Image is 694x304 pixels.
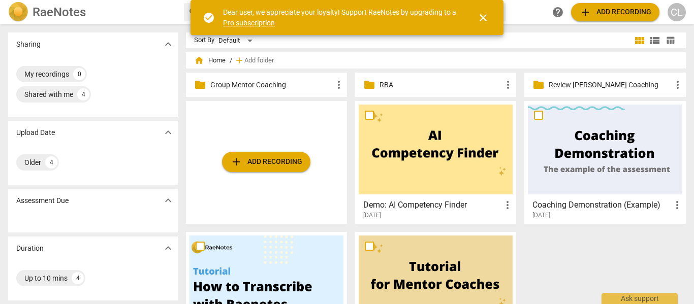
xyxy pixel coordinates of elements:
[24,89,73,99] div: Shared with me
[73,68,85,80] div: 0
[162,38,174,50] span: expand_more
[532,211,550,220] span: [DATE]
[363,199,501,211] h3: Demo: AI Competency Finder
[477,12,489,24] span: close
[194,37,214,44] div: Sort By
[230,57,232,64] span: /
[649,35,661,47] span: view_list
[549,80,671,90] p: Review Craig's Coaching
[579,6,591,18] span: add
[161,193,176,208] button: Show more
[359,105,513,219] a: Demo: AI Competency Finder[DATE]
[672,79,684,91] span: more_vert
[72,272,84,284] div: 4
[194,79,206,91] span: folder
[77,88,89,100] div: 4
[668,3,686,21] button: CL
[194,55,226,65] span: Home
[223,7,459,28] div: Dear user, we appreciate your loyalty! Support RaeNotes by upgrading to a
[161,37,176,52] button: Show more
[210,80,333,90] p: Group Mentor Coaching
[634,35,646,47] span: view_module
[16,195,69,206] p: Assessment Due
[632,33,647,48] button: Tile view
[380,80,502,90] p: RBA
[218,32,256,49] div: Default
[188,6,200,18] span: search
[663,33,678,48] button: Table view
[33,5,86,19] h2: RaeNotes
[162,194,174,207] span: expand_more
[8,2,176,22] a: LogoRaeNotes
[16,243,44,254] p: Duration
[602,293,678,304] div: Ask support
[194,55,204,65] span: home
[223,19,275,27] a: Pro subscription
[203,12,215,24] span: check_circle
[162,126,174,139] span: expand_more
[363,79,375,91] span: folder
[532,199,671,211] h3: Coaching Demonstration (Example)
[666,36,675,45] span: table_chart
[363,211,381,220] span: [DATE]
[579,6,651,18] span: Add recording
[333,79,345,91] span: more_vert
[230,156,302,168] span: Add recording
[16,39,41,50] p: Sharing
[24,69,69,79] div: My recordings
[222,152,310,172] button: Upload
[16,127,55,138] p: Upload Date
[502,79,514,91] span: more_vert
[234,55,244,65] span: add
[161,125,176,140] button: Show more
[501,199,514,211] span: more_vert
[528,105,682,219] a: Coaching Demonstration (Example)[DATE]
[162,242,174,254] span: expand_more
[24,273,68,283] div: Up to 10 mins
[552,6,564,18] span: help
[647,33,663,48] button: List view
[161,241,176,256] button: Show more
[244,57,274,64] span: Add folder
[45,156,57,168] div: 4
[549,3,567,21] a: Help
[532,79,545,91] span: folder
[571,3,659,21] button: Upload
[230,156,242,168] span: add
[8,2,28,22] img: Logo
[671,199,683,211] span: more_vert
[24,157,41,167] div: Older
[471,6,495,30] button: Close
